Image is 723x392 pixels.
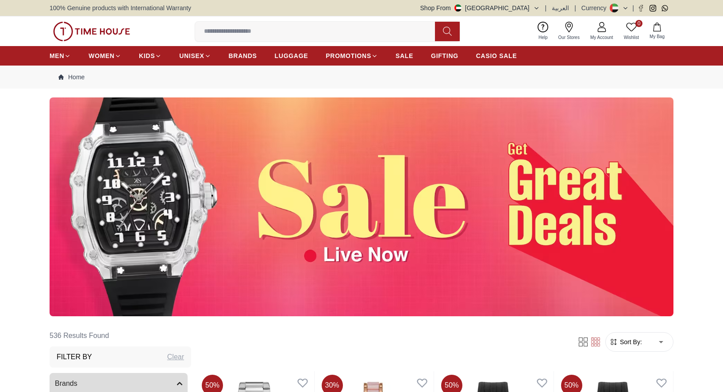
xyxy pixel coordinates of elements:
img: ... [50,97,673,316]
span: SALE [396,51,413,60]
h3: Filter By [57,352,92,362]
button: العربية [552,4,569,12]
button: Sort By: [609,338,642,346]
div: Clear [167,352,184,362]
span: WOMEN [88,51,115,60]
span: BRANDS [229,51,257,60]
a: 0Wishlist [619,20,644,43]
span: UNISEX [179,51,204,60]
span: My Account [587,34,617,41]
span: | [545,4,547,12]
a: BRANDS [229,48,257,64]
span: Wishlist [620,34,642,41]
a: KIDS [139,48,162,64]
a: Our Stores [553,20,585,43]
span: | [574,4,576,12]
img: United Arab Emirates [454,4,461,12]
a: Facebook [638,5,644,12]
span: | [632,4,634,12]
a: GIFTING [431,48,458,64]
button: My Bag [644,21,670,42]
a: CASIO SALE [476,48,517,64]
span: KIDS [139,51,155,60]
span: MEN [50,51,64,60]
nav: Breadcrumb [50,66,673,89]
a: Home [58,73,85,82]
div: Currency [581,4,610,12]
span: My Bag [646,33,668,40]
a: Whatsapp [661,5,668,12]
a: MEN [50,48,71,64]
h6: 536 Results Found [50,325,191,346]
span: Help [535,34,551,41]
span: Brands [55,378,77,389]
a: Instagram [650,5,656,12]
span: 100% Genuine products with International Warranty [50,4,191,12]
span: GIFTING [431,51,458,60]
a: UNISEX [179,48,211,64]
a: WOMEN [88,48,121,64]
span: CASIO SALE [476,51,517,60]
span: PROMOTIONS [326,51,371,60]
a: PROMOTIONS [326,48,378,64]
span: Sort By: [618,338,642,346]
span: 0 [635,20,642,27]
span: LUGGAGE [275,51,308,60]
span: Our Stores [555,34,583,41]
a: LUGGAGE [275,48,308,64]
img: ... [53,22,130,41]
a: Help [533,20,553,43]
button: Shop From[GEOGRAPHIC_DATA] [420,4,540,12]
a: SALE [396,48,413,64]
